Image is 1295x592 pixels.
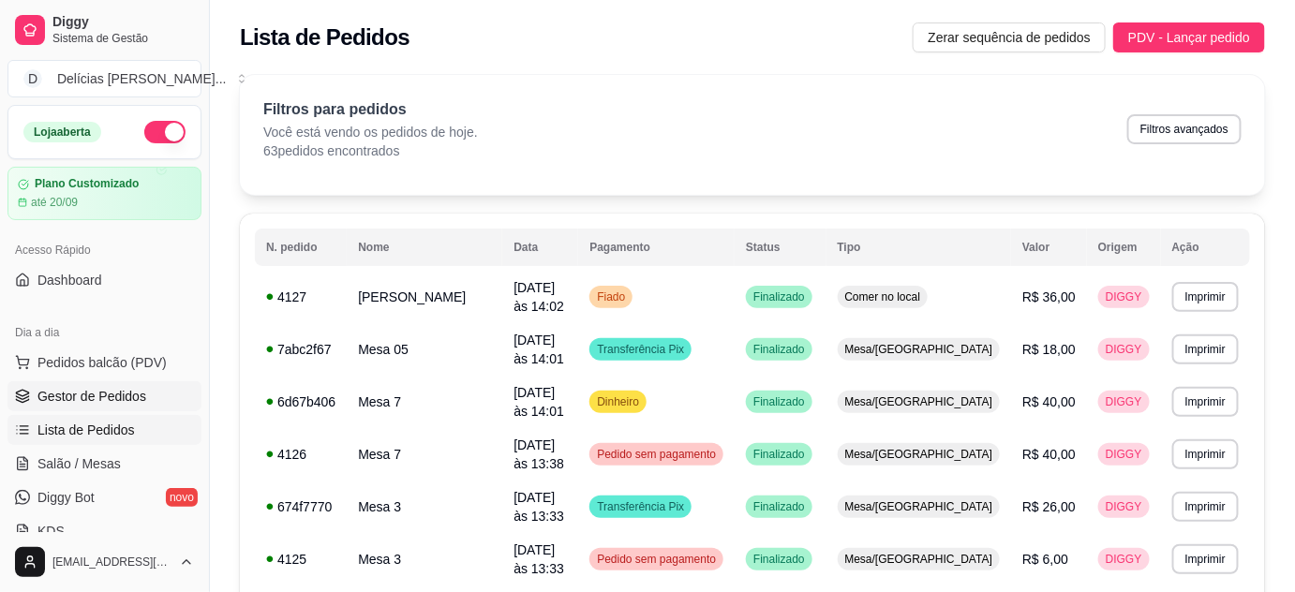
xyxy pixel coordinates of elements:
article: até 20/09 [31,195,78,210]
button: Imprimir [1172,282,1239,312]
span: D [23,69,42,88]
span: Transferência Pix [593,499,688,514]
span: [DATE] às 14:01 [514,333,564,366]
div: Loja aberta [23,122,101,142]
button: Imprimir [1172,492,1239,522]
th: Ação [1161,229,1250,266]
span: R$ 40,00 [1022,394,1076,409]
span: [DATE] às 14:02 [514,280,564,314]
th: Nome [347,229,502,266]
span: Comer no local [841,289,925,304]
span: [DATE] às 13:38 [514,437,564,471]
article: Plano Customizado [35,177,139,191]
button: Select a team [7,60,201,97]
td: Mesa 3 [347,481,502,533]
span: Mesa/[GEOGRAPHIC_DATA] [841,499,997,514]
span: Finalizado [750,552,809,567]
span: Pedido sem pagamento [593,552,720,567]
span: Finalizado [750,289,809,304]
span: DIGGY [1102,289,1146,304]
span: KDS [37,522,65,540]
th: Pagamento [578,229,735,266]
div: 4127 [266,288,335,306]
span: Pedidos balcão (PDV) [37,353,167,372]
th: Data [502,229,578,266]
button: Pedidos balcão (PDV) [7,348,201,377]
button: Filtros avançados [1127,114,1242,144]
th: Status [735,229,826,266]
a: Plano Customizadoaté 20/09 [7,167,201,220]
span: Dashboard [37,271,102,289]
span: Finalizado [750,447,809,462]
button: [EMAIL_ADDRESS][DOMAIN_NAME] [7,540,201,585]
a: DiggySistema de Gestão [7,7,201,52]
span: [DATE] às 13:33 [514,490,564,524]
span: DIGGY [1102,499,1146,514]
span: Gestor de Pedidos [37,387,146,406]
span: Fiado [593,289,629,304]
a: Salão / Mesas [7,449,201,479]
button: Imprimir [1172,387,1239,417]
td: [PERSON_NAME] [347,271,502,323]
td: Mesa 7 [347,428,502,481]
span: Mesa/[GEOGRAPHIC_DATA] [841,552,997,567]
p: Você está vendo os pedidos de hoje. [263,123,478,141]
span: DIGGY [1102,394,1146,409]
span: Sistema de Gestão [52,31,194,46]
span: Mesa/[GEOGRAPHIC_DATA] [841,342,997,357]
a: Gestor de Pedidos [7,381,201,411]
span: [DATE] às 13:33 [514,542,564,576]
div: Dia a dia [7,318,201,348]
span: Finalizado [750,499,809,514]
th: Tipo [826,229,1012,266]
button: Zerar sequência de pedidos [913,22,1106,52]
span: Diggy [52,14,194,31]
div: 7abc2f67 [266,340,335,359]
span: Finalizado [750,342,809,357]
span: Pedido sem pagamento [593,447,720,462]
button: PDV - Lançar pedido [1113,22,1265,52]
h2: Lista de Pedidos [240,22,409,52]
span: Dinheiro [593,394,643,409]
td: Mesa 7 [347,376,502,428]
span: DIGGY [1102,552,1146,567]
span: Transferência Pix [593,342,688,357]
div: 4126 [266,445,335,464]
span: PDV - Lançar pedido [1128,27,1250,48]
span: Salão / Mesas [37,454,121,473]
span: Finalizado [750,394,809,409]
span: [EMAIL_ADDRESS][DOMAIN_NAME] [52,555,171,570]
span: [DATE] às 14:01 [514,385,564,419]
span: Zerar sequência de pedidos [928,27,1091,48]
td: Mesa 05 [347,323,502,376]
th: Valor [1011,229,1087,266]
span: Lista de Pedidos [37,421,135,439]
th: Origem [1087,229,1161,266]
span: Mesa/[GEOGRAPHIC_DATA] [841,447,997,462]
a: Lista de Pedidos [7,415,201,445]
button: Imprimir [1172,544,1239,574]
p: 63 pedidos encontrados [263,141,478,160]
td: Mesa 3 [347,533,502,585]
div: 6d67b406 [266,392,335,411]
div: Delícias [PERSON_NAME] ... [57,69,227,88]
span: R$ 6,00 [1022,552,1068,567]
a: KDS [7,516,201,546]
div: 4125 [266,550,335,569]
span: Diggy Bot [37,488,95,507]
button: Imprimir [1172,334,1239,364]
div: 674f7770 [266,497,335,516]
button: Imprimir [1172,439,1239,469]
th: N. pedido [255,229,347,266]
span: DIGGY [1102,447,1146,462]
div: Acesso Rápido [7,235,201,265]
span: R$ 40,00 [1022,447,1076,462]
span: R$ 26,00 [1022,499,1076,514]
span: R$ 18,00 [1022,342,1076,357]
button: Alterar Status [144,121,186,143]
a: Dashboard [7,265,201,295]
span: DIGGY [1102,342,1146,357]
span: R$ 36,00 [1022,289,1076,304]
p: Filtros para pedidos [263,98,478,121]
a: Diggy Botnovo [7,482,201,512]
